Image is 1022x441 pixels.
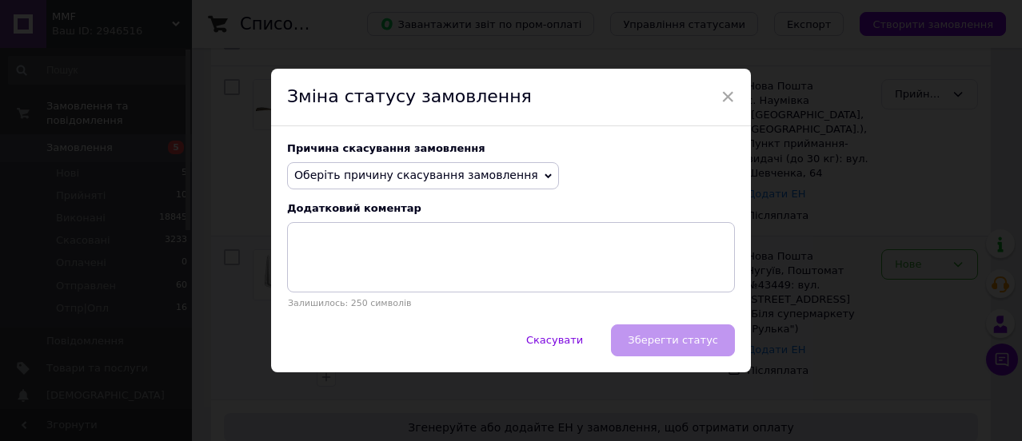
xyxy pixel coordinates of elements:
[294,169,538,181] span: Оберіть причину скасування замовлення
[287,298,735,308] p: Залишилось: 250 символів
[721,83,735,110] span: ×
[509,324,600,356] button: Скасувати
[271,69,751,126] div: Зміна статусу замовлення
[526,334,583,346] span: Скасувати
[287,142,735,154] div: Причина скасування замовлення
[287,202,735,214] div: Додатковий коментар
